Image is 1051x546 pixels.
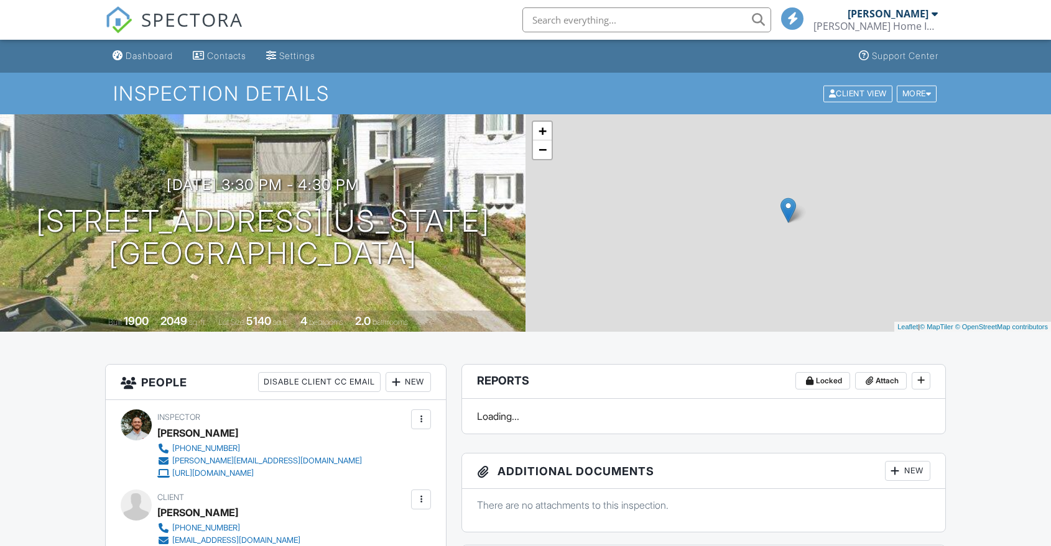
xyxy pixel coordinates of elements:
a: Zoom in [533,122,552,140]
h3: People [106,365,446,400]
div: Client View [823,85,892,102]
div: [PERSON_NAME] [157,424,238,442]
div: New [885,461,930,481]
div: More [897,85,937,102]
span: Lot Size [218,317,244,327]
div: [PERSON_NAME] [848,7,928,20]
a: © MapTiler [920,323,953,330]
div: Contacts [207,50,246,61]
span: Inspector [157,412,200,422]
div: | [894,322,1051,332]
span: sq.ft. [273,317,289,327]
div: Dashboard [126,50,173,61]
span: SPECTORA [141,6,243,32]
h1: Inspection Details [113,83,938,104]
input: Search everything... [522,7,771,32]
div: New [386,372,431,392]
a: [PHONE_NUMBER] [157,442,362,455]
div: [PHONE_NUMBER] [172,444,240,453]
div: [EMAIL_ADDRESS][DOMAIN_NAME] [172,535,300,545]
div: Support Center [872,50,938,61]
div: 2049 [160,314,187,327]
a: [URL][DOMAIN_NAME] [157,467,362,480]
span: sq. ft. [189,317,206,327]
a: Dashboard [108,45,178,68]
div: [PHONE_NUMBER] [172,523,240,533]
a: [PERSON_NAME][EMAIL_ADDRESS][DOMAIN_NAME] [157,455,362,467]
a: Leaflet [897,323,918,330]
a: SPECTORA [105,17,243,43]
img: The Best Home Inspection Software - Spectora [105,6,132,34]
div: 1900 [124,314,149,327]
p: There are no attachments to this inspection. [477,498,930,512]
div: Disable Client CC Email [258,372,381,392]
div: Settings [279,50,315,61]
div: 4 [300,314,307,327]
div: Gerard Home Inspection [813,20,938,32]
span: Client [157,493,184,502]
a: [PHONE_NUMBER] [157,522,300,534]
h3: Additional Documents [462,453,945,489]
a: Settings [261,45,320,68]
div: 2.0 [355,314,371,327]
span: bedrooms [309,317,343,327]
span: Built [108,317,122,327]
div: [PERSON_NAME][EMAIL_ADDRESS][DOMAIN_NAME] [172,456,362,466]
h1: [STREET_ADDRESS][US_STATE] [GEOGRAPHIC_DATA] [36,205,490,271]
a: Zoom out [533,140,552,159]
span: bathrooms [373,317,408,327]
a: Contacts [188,45,251,68]
a: © OpenStreetMap contributors [955,323,1048,330]
a: Support Center [854,45,943,68]
div: [PERSON_NAME] [157,503,238,522]
a: Client View [822,88,896,98]
div: [URL][DOMAIN_NAME] [172,468,254,478]
div: 5140 [246,314,271,327]
h3: [DATE] 3:30 pm - 4:30 pm [167,176,359,193]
